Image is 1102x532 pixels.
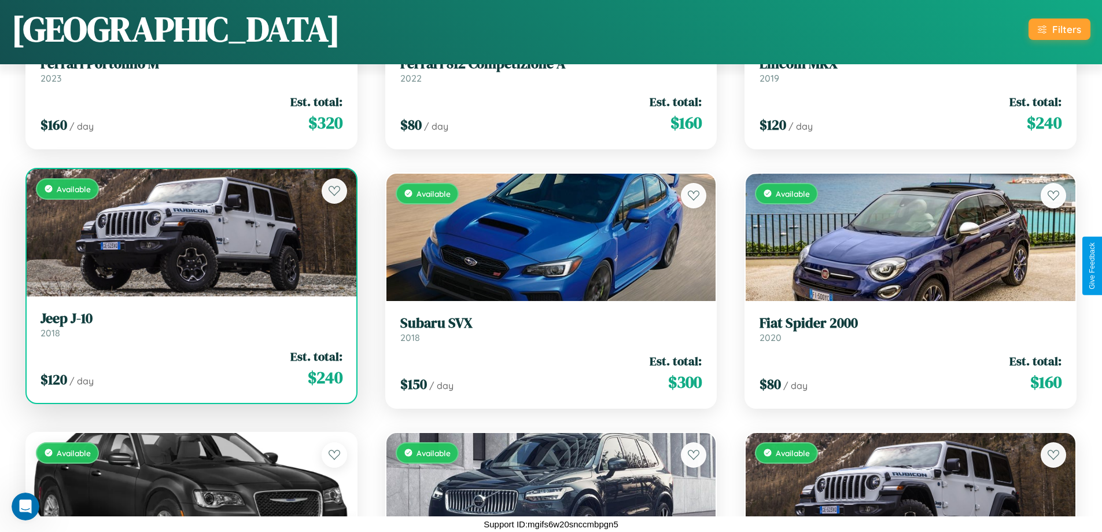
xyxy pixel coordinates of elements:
span: Est. total: [290,348,342,365]
span: Est. total: [290,93,342,110]
span: 2022 [400,72,422,84]
span: 2023 [40,72,61,84]
h3: Ferrari Portofino M [40,56,342,72]
button: Filters [1029,19,1090,40]
span: 2019 [760,72,779,84]
span: 2020 [760,332,782,343]
span: Est. total: [650,353,702,369]
a: Subaru SVX2018 [400,315,702,343]
span: Est. total: [1009,353,1062,369]
span: $ 150 [400,375,427,394]
span: Available [417,189,451,199]
span: $ 320 [308,111,342,134]
h3: Fiat Spider 2000 [760,315,1062,332]
div: Filters [1052,23,1081,35]
h1: [GEOGRAPHIC_DATA] [12,5,340,53]
a: Lincoln MKX2019 [760,56,1062,84]
span: / day [429,380,454,391]
span: / day [69,375,94,387]
a: Fiat Spider 20002020 [760,315,1062,343]
div: Give Feedback [1088,243,1096,289]
span: $ 300 [668,370,702,394]
span: 2018 [40,327,60,339]
h3: Ferrari 812 Competizione A [400,56,702,72]
span: $ 160 [1030,370,1062,394]
span: Available [776,448,810,458]
span: 2018 [400,332,420,343]
span: $ 160 [670,111,702,134]
span: Available [417,448,451,458]
span: / day [424,120,448,132]
span: / day [788,120,813,132]
span: $ 240 [1027,111,1062,134]
span: $ 240 [308,366,342,389]
span: Available [57,184,91,194]
iframe: Intercom live chat [12,493,39,520]
a: Ferrari 812 Competizione A2022 [400,56,702,84]
span: $ 80 [400,115,422,134]
a: Ferrari Portofino M2023 [40,56,342,84]
span: $ 120 [40,370,67,389]
span: Est. total: [1009,93,1062,110]
span: $ 80 [760,375,781,394]
span: Available [57,448,91,458]
span: $ 120 [760,115,786,134]
a: Jeep J-102018 [40,310,342,339]
p: Support ID: mgifs6w20snccmbpgn5 [484,516,618,532]
h3: Lincoln MKX [760,56,1062,72]
span: / day [783,380,808,391]
span: Est. total: [650,93,702,110]
span: Available [776,189,810,199]
h3: Subaru SVX [400,315,702,332]
h3: Jeep J-10 [40,310,342,327]
span: $ 160 [40,115,67,134]
span: / day [69,120,94,132]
